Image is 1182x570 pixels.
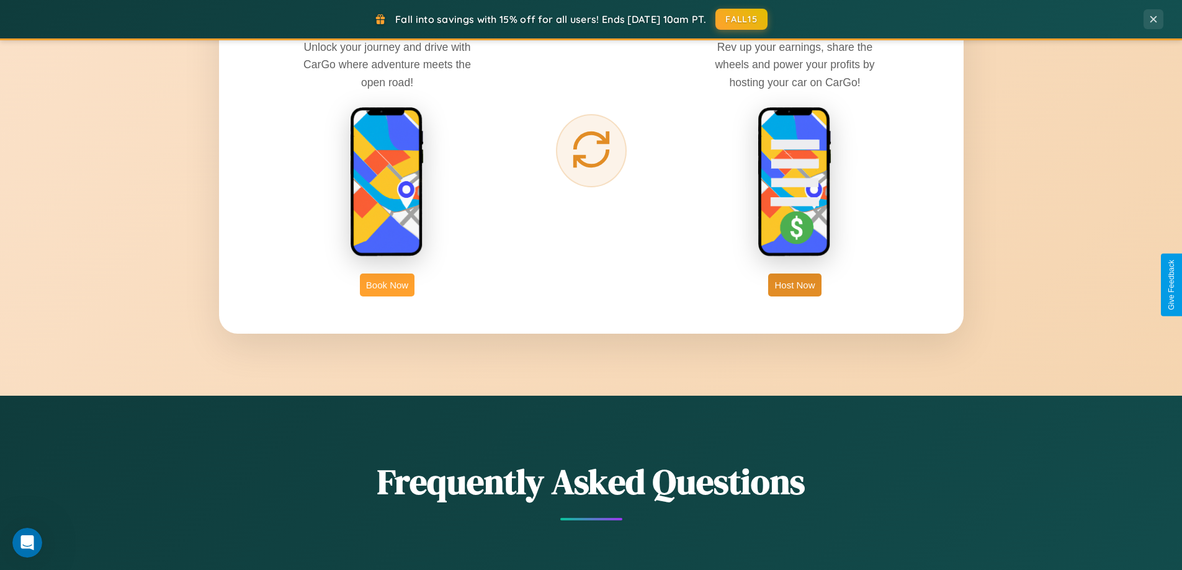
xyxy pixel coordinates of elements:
p: Unlock your journey and drive with CarGo where adventure meets the open road! [294,38,480,91]
h2: Frequently Asked Questions [219,458,964,505]
img: host phone [758,107,832,258]
button: FALL15 [715,9,768,30]
p: Rev up your earnings, share the wheels and power your profits by hosting your car on CarGo! [702,38,888,91]
div: Give Feedback [1167,260,1176,310]
img: rent phone [350,107,424,258]
button: Book Now [360,274,414,296]
span: Fall into savings with 15% off for all users! Ends [DATE] 10am PT. [395,13,706,25]
button: Host Now [768,274,821,296]
iframe: Intercom live chat [12,528,42,558]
